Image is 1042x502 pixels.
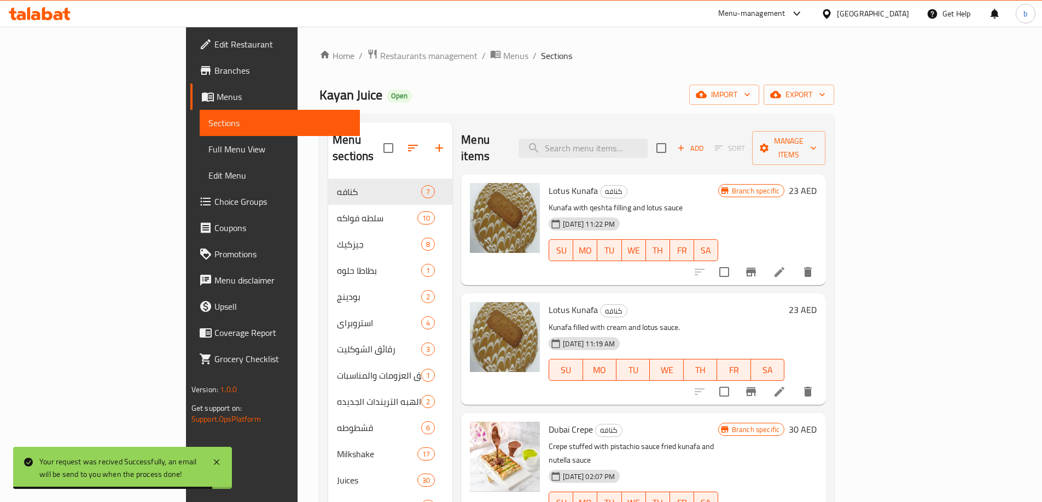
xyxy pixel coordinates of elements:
[337,316,421,329] span: استروبراي
[482,49,486,62] li: /
[328,441,452,467] div: Milkshake17
[789,422,817,437] h6: 30 AED
[418,475,434,486] span: 30
[337,342,421,356] div: رقائق الشوكليت
[698,88,750,102] span: import
[328,467,452,493] div: Juices30
[190,84,360,110] a: Menus
[752,131,825,165] button: Manage items
[337,264,421,277] div: بطاطا حلوه
[337,447,417,460] span: Milkshake
[337,290,421,303] span: بودينج
[220,382,237,397] span: 1.0.0
[337,185,421,198] span: كنافه
[549,440,718,467] p: Crepe stuffed with pistachio sauce fried kunafa and nutella sauce
[421,316,435,329] div: items
[533,49,537,62] li: /
[795,379,821,405] button: delete
[654,362,679,378] span: WE
[208,143,351,156] span: Full Menu View
[417,211,435,225] div: items
[519,139,648,158] input: search
[470,183,540,253] img: Lotus Kunafa
[549,302,598,318] span: Lotus Kunafa
[601,305,627,317] span: كنافه
[789,302,817,317] h6: 23 AED
[670,239,694,261] button: FR
[190,215,360,241] a: Coupons
[200,162,360,188] a: Edit Menu
[421,369,435,382] div: items
[214,326,351,339] span: Coverage Report
[587,362,612,378] span: MO
[200,136,360,162] a: Full Menu View
[738,379,764,405] button: Branch-specific-item
[422,318,434,328] span: 4
[377,137,400,160] span: Select all sections
[387,90,412,103] div: Open
[328,310,452,336] div: استروبراي4
[503,49,528,62] span: Menus
[337,474,417,487] div: Juices
[191,401,242,415] span: Get support on:
[328,336,452,362] div: رقائق الشوكليت3
[359,49,363,62] li: /
[673,140,708,157] span: Add item
[191,412,261,426] a: Support.OpsPlatform
[337,369,421,382] div: غرشات عصاير حق العزومات والمناسبات
[190,188,360,215] a: Choice Groups
[328,231,452,257] div: جيزكيك8
[190,346,360,372] a: Grocery Checklist
[421,238,435,251] div: items
[418,213,434,223] span: 10
[422,239,434,250] span: 8
[646,239,670,261] button: TH
[200,110,360,136] a: Sections
[708,140,752,157] span: Select section first
[208,169,351,182] span: Edit Menu
[190,267,360,293] a: Menu disclaimer
[573,239,597,261] button: MO
[795,259,821,285] button: delete
[773,265,786,279] a: Edit menu item
[214,247,351,261] span: Promotions
[422,370,434,381] span: 1
[422,187,434,197] span: 7
[337,238,421,251] span: جيزكيك
[595,424,622,437] div: كنافه
[772,88,825,102] span: export
[583,359,616,381] button: MO
[214,352,351,365] span: Grocery Checklist
[380,49,478,62] span: Restaurants management
[689,85,759,105] button: import
[191,382,218,397] span: Version:
[490,49,528,63] a: Menus
[602,243,617,258] span: TU
[417,474,435,487] div: items
[421,185,435,198] div: items
[190,31,360,57] a: Edit Restaurant
[328,179,452,205] div: كنافه7
[558,339,619,349] span: [DATE] 11:19 AM
[650,243,666,258] span: TH
[422,292,434,302] span: 2
[417,447,435,460] div: items
[621,362,645,378] span: TU
[214,274,351,287] span: Menu disclaimer
[755,362,780,378] span: SA
[337,421,421,434] span: قشطوطه
[578,243,593,258] span: MO
[698,243,714,258] span: SA
[684,359,717,381] button: TH
[337,211,417,225] div: سلطه فواكه
[217,90,351,103] span: Menus
[738,259,764,285] button: Branch-specific-item
[421,342,435,356] div: items
[214,64,351,77] span: Branches
[426,135,452,161] button: Add section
